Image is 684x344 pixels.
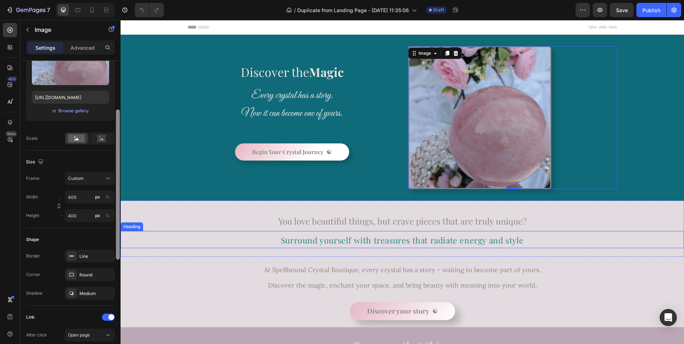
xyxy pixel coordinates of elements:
[95,194,100,200] div: px
[114,123,229,141] button: <p><span style="font-size:16px;">Begin Your Crystal Journey</span></p>
[121,20,684,344] iframe: Design area
[5,131,17,137] div: Beta
[35,44,55,51] p: Settings
[65,329,115,341] button: Open page
[26,253,40,259] div: Border
[65,172,115,185] button: Custom
[7,76,17,82] div: 450
[70,44,95,51] p: Advanced
[58,107,89,114] button: Browse gallery
[297,6,409,14] span: Duplicate from Landing Page - [DATE] 11:35:06
[147,261,416,269] span: Discover the magic, enchant your space, and bring beauty with meaning into your world.
[26,314,35,320] div: Link
[103,193,112,201] button: px
[106,194,110,200] div: %
[121,87,222,100] span: Now it can become one of yours.
[26,236,39,243] div: Shape
[26,135,38,142] div: Scale
[52,107,57,115] span: or
[610,3,634,17] button: Save
[79,290,113,297] div: Medium
[32,91,109,104] input: https://example.com/image.jpg
[246,286,309,295] span: Discover your story
[26,175,39,182] label: Frame
[288,26,431,169] img: Alt Image
[106,212,110,219] div: %
[32,40,109,85] img: preview-image
[294,6,296,14] span: /
[26,212,39,219] label: Height
[65,191,115,203] input: px%
[26,157,45,167] div: Size
[1,203,21,210] div: Heading
[616,7,628,13] span: Save
[660,309,677,326] div: Open Intercom Messenger
[35,25,96,34] p: Image
[135,3,164,17] div: Undo/Redo
[158,195,406,207] span: You love beautiful things, but crave pieces that are truly unique?
[297,30,312,36] div: Image
[131,69,212,82] span: Every crystal has a story.
[47,6,50,14] p: 7
[288,26,497,169] a: Image Title
[160,215,403,226] span: Surround yourself with treasures that radiate energy and style
[26,290,43,296] div: Shadow
[93,211,102,220] button: %
[68,175,84,182] span: Custom
[132,128,203,136] span: Begin Your Crystal Journey
[143,246,420,254] span: At Spellbound Crystal Boutique, every crystal has a story - waiting to become part of yours.
[229,282,334,300] button: <p><span style="font-size:19px;">Discover your story</span></p>
[3,3,53,17] button: 7
[103,211,112,220] button: px
[26,271,40,278] div: Corner
[26,194,38,200] label: Width
[65,209,115,222] input: px%
[95,212,100,219] div: px
[68,332,90,338] span: Open page
[79,272,113,278] div: Round
[93,193,102,201] button: %
[79,253,113,260] div: Line
[636,3,666,17] button: Publish
[189,44,223,60] strong: Magic
[233,319,331,333] span: Treasures that Shine
[433,7,444,13] span: Draft
[643,6,660,14] div: Publish
[58,108,89,114] div: Browse gallery
[26,332,47,338] div: After click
